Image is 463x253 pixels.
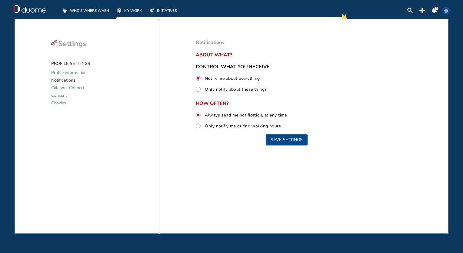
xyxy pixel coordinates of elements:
[341,12,347,22] img: new-notification.cd065810.svg
[70,8,109,14] span: WHO'S WHERE WHEN
[204,85,267,93] label: Only notify about these things
[58,39,87,49] span: Settings
[116,7,122,14] div: mywork-off
[13,5,46,14] div: duome-logo-whitelogo
[431,8,437,13] img: notification-panel-on.a48c1939.svg
[204,74,260,82] label: Notify me about everything
[51,69,87,76] span: Profile information
[51,76,75,84] span: Notifications
[266,134,308,145] button: Save settings
[13,5,46,14] a: duome-logo-whitelogologo-notext
[407,8,413,13] div: search-lens
[117,8,121,13] img: mywork-off.f8bf6c09.svg
[51,40,57,46] img: settings-cog-red.d5cea378.svg
[13,5,46,14] img: duome-logo-whitelogo.b0ca3abf.svg
[51,99,66,107] span: Cookies
[51,84,85,92] span: Calendar Connect
[51,40,57,46] div: settings-cog-red
[341,12,347,22] div: new-notification
[204,122,281,130] label: Only notifiy me during working hours
[431,8,437,13] div: notification-panel-on
[62,8,67,13] img: whoswherewhen-off.a3085474.svg
[51,61,90,66] span: PROFILE SETTINGS
[157,8,177,14] span: INITIATIVES
[196,101,378,106] span: HOW OFTEN?
[196,63,270,70] span: CONTROL WHAT YOU RECEIVE
[148,7,177,14] a: INITIATIVES
[51,92,67,99] span: Consent
[149,8,154,13] img: initiatives-off.b77ef7b9.svg
[419,8,425,13] div: plus-topbar
[62,7,68,14] div: whoswherewhen-off
[116,7,142,14] a: MY WORK
[407,8,413,13] img: search-lens.23226280.svg
[196,39,224,46] span: Notifications
[436,7,437,10] span: 0
[124,8,142,14] span: MY WORK
[419,8,425,13] img: plus-topbar.b126d2c6.svg
[148,7,155,14] div: initiatives-off
[62,7,109,14] a: WHO'S WHERE WHEN
[444,8,448,13] span: AB
[204,111,287,119] label: Always send me notification, at any time
[196,52,378,58] span: About what?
